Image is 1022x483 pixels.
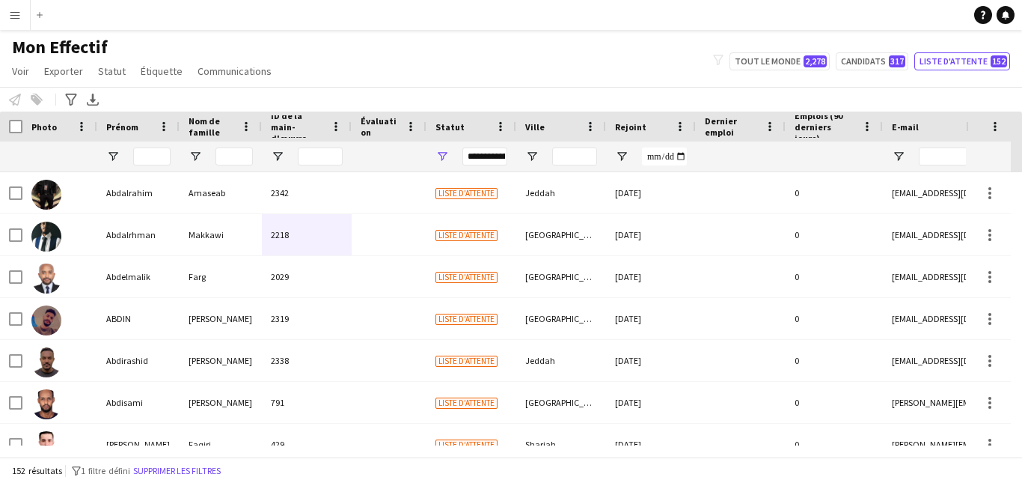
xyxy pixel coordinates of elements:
a: Communications [192,61,278,81]
div: [PERSON_NAME] [180,298,262,339]
div: 429 [262,424,352,465]
img: Abdul Baset Faqiri [31,431,61,461]
span: Évaluation [361,115,400,138]
span: E-mail [892,121,919,133]
div: Amaseab [180,172,262,213]
a: Voir [6,61,35,81]
input: Ville Entrée de filtre [552,148,597,165]
span: Liste d'attente [435,440,498,451]
div: 0 [786,256,883,297]
span: Statut [98,64,126,78]
span: Étiquette [141,64,183,78]
div: Farg [180,256,262,297]
img: Abdelmalik Farg [31,264,61,294]
div: [GEOGRAPHIC_DATA] [516,214,606,255]
div: Abdirashid [97,340,180,381]
span: Exporter [44,64,83,78]
span: Liste d'attente [435,188,498,199]
div: [DATE] [606,214,696,255]
span: Photo [31,121,57,133]
div: [PERSON_NAME] [180,382,262,423]
div: Sharjah [516,424,606,465]
span: Liste d'attente [435,314,498,325]
div: [PERSON_NAME] [97,424,180,465]
div: 2029 [262,256,352,297]
span: Liste d'attente [435,272,498,283]
div: [GEOGRAPHIC_DATA] [516,256,606,297]
div: 2218 [262,214,352,255]
span: 2,278 [804,55,827,67]
img: ABDIN HASSAN [31,306,61,335]
input: Nom de famille Entrée de filtre [215,148,253,165]
div: Abdisami [97,382,180,423]
div: [DATE] [606,172,696,213]
img: Abdirashid Ibrahim [31,347,61,377]
input: Prénom Entrée de filtre [133,148,171,165]
div: [GEOGRAPHIC_DATA] [516,382,606,423]
input: ID de la main-d'œuvre Entrée de filtre [298,148,343,165]
span: Liste d'attente [435,230,498,241]
span: Voir [12,64,29,78]
div: 0 [786,172,883,213]
img: Abdisami Yusuf [31,389,61,419]
span: Prénom [106,121,138,133]
span: Rejoint [615,121,646,133]
button: Ouvrir le menu de filtre [106,150,120,163]
img: Abdalrahim Amaseab [31,180,61,210]
span: 317 [889,55,905,67]
div: [GEOGRAPHIC_DATA] [516,298,606,339]
div: 0 [786,214,883,255]
div: [PERSON_NAME] [180,340,262,381]
span: Statut [435,121,465,133]
div: [DATE] [606,256,696,297]
input: Rejoint Entrée de filtre [642,148,687,165]
a: Étiquette [135,61,189,81]
button: Liste d'attente152 [914,52,1010,70]
app-action-btn: Exporter en XLSX [84,91,102,109]
button: Ouvrir le menu de filtre [189,150,202,163]
div: 2342 [262,172,352,213]
div: Jeddah [516,340,606,381]
span: Liste d'attente [435,356,498,367]
button: Candidats317 [836,52,908,70]
div: [DATE] [606,424,696,465]
div: Abdelmalik [97,256,180,297]
div: [DATE] [606,298,696,339]
div: Makkawi [180,214,262,255]
div: ABDIN [97,298,180,339]
div: [DATE] [606,340,696,381]
img: Abdalrhman Makkawi [31,222,61,252]
button: Ouvrir le menu de filtre [892,150,905,163]
div: Faqiri [180,424,262,465]
span: Dernier emploi [705,115,759,138]
span: Emplois (90 derniers jours) [795,110,856,144]
div: 2319 [262,298,352,339]
a: Statut [92,61,132,81]
span: ID de la main-d'œuvre [271,110,325,144]
button: Ouvrir le menu de filtre [435,150,449,163]
div: 0 [786,340,883,381]
div: 0 [786,424,883,465]
div: 791 [262,382,352,423]
button: Ouvrir le menu de filtre [525,150,539,163]
span: Communications [198,64,272,78]
span: Ville [525,121,545,133]
div: Abdalrhman [97,214,180,255]
a: Exporter [38,61,89,81]
span: Liste d'attente [435,398,498,409]
button: Ouvrir le menu de filtre [615,150,628,163]
div: [DATE] [606,382,696,423]
span: Mon Effectif [12,36,108,58]
app-action-btn: Filtres avancés [62,91,80,109]
div: Abdalrahim [97,172,180,213]
span: 1 filtre défini [81,465,130,476]
button: Supprimer les filtres [130,463,224,479]
button: Tout le monde2,278 [729,52,830,70]
span: 152 [991,55,1007,67]
div: 0 [786,298,883,339]
span: Nom de famille [189,115,235,138]
div: 2338 [262,340,352,381]
button: Ouvrir le menu de filtre [271,150,284,163]
div: 0 [786,382,883,423]
div: Jeddah [516,172,606,213]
